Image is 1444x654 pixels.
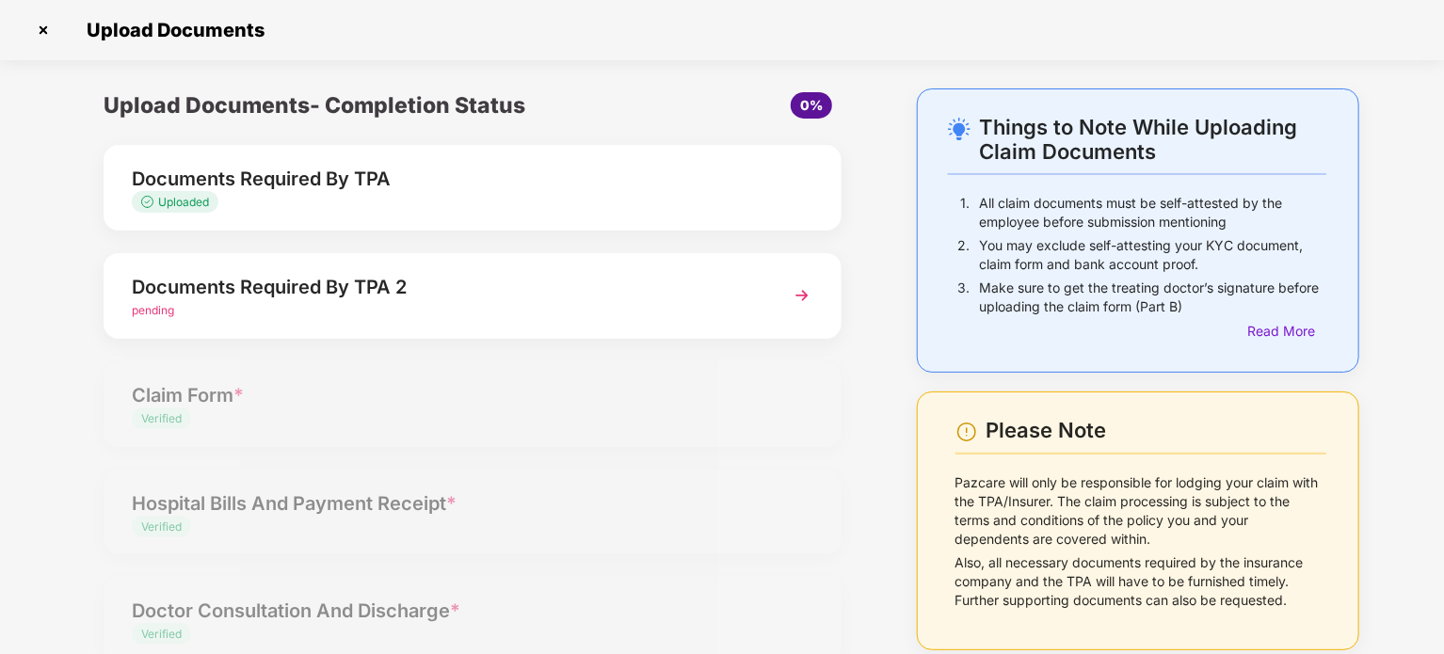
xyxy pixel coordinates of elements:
span: 0% [800,97,823,113]
div: Upload Documents- Completion Status [104,88,595,122]
span: pending [132,303,174,317]
p: All claim documents must be self-attested by the employee before submission mentioning [979,194,1326,231]
p: 2. [957,236,970,274]
img: svg+xml;base64,PHN2ZyB4bWxucz0iaHR0cDovL3d3dy53My5vcmcvMjAwMC9zdmciIHdpZHRoPSIxMy4zMzMiIGhlaWdodD... [141,196,158,208]
div: Documents Required By TPA 2 [132,272,756,302]
img: svg+xml;base64,PHN2ZyB4bWxucz0iaHR0cDovL3d3dy53My5vcmcvMjAwMC9zdmciIHdpZHRoPSIyNC4wOTMiIGhlaWdodD... [948,118,971,140]
p: 3. [957,279,970,316]
span: Uploaded [158,195,209,209]
p: You may exclude self-attesting your KYC document, claim form and bank account proof. [979,236,1326,274]
img: svg+xml;base64,PHN2ZyBpZD0iV2FybmluZ18tXzI0eDI0IiBkYXRhLW5hbWU9Ildhcm5pbmcgLSAyNHgyNCIgeG1sbnM9Im... [955,421,978,443]
p: Pazcare will only be responsible for lodging your claim with the TPA/Insurer. The claim processin... [955,473,1326,549]
img: svg+xml;base64,PHN2ZyBpZD0iTmV4dCIgeG1sbnM9Imh0dHA6Ly93d3cudzMub3JnLzIwMDAvc3ZnIiB3aWR0aD0iMzYiIG... [785,279,819,312]
div: Things to Note While Uploading Claim Documents [979,115,1326,164]
p: 1. [960,194,970,231]
p: Make sure to get the treating doctor’s signature before uploading the claim form (Part B) [979,279,1326,316]
p: Also, all necessary documents required by the insurance company and the TPA will have to be furni... [955,553,1326,610]
span: Upload Documents [68,19,274,41]
img: svg+xml;base64,PHN2ZyBpZD0iQ3Jvc3MtMzJ4MzIiIHhtbG5zPSJodHRwOi8vd3d3LnczLm9yZy8yMDAwL3N2ZyIgd2lkdG... [28,15,58,45]
div: Read More [1247,321,1326,342]
div: Documents Required By TPA [132,164,756,194]
div: Please Note [987,418,1326,443]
